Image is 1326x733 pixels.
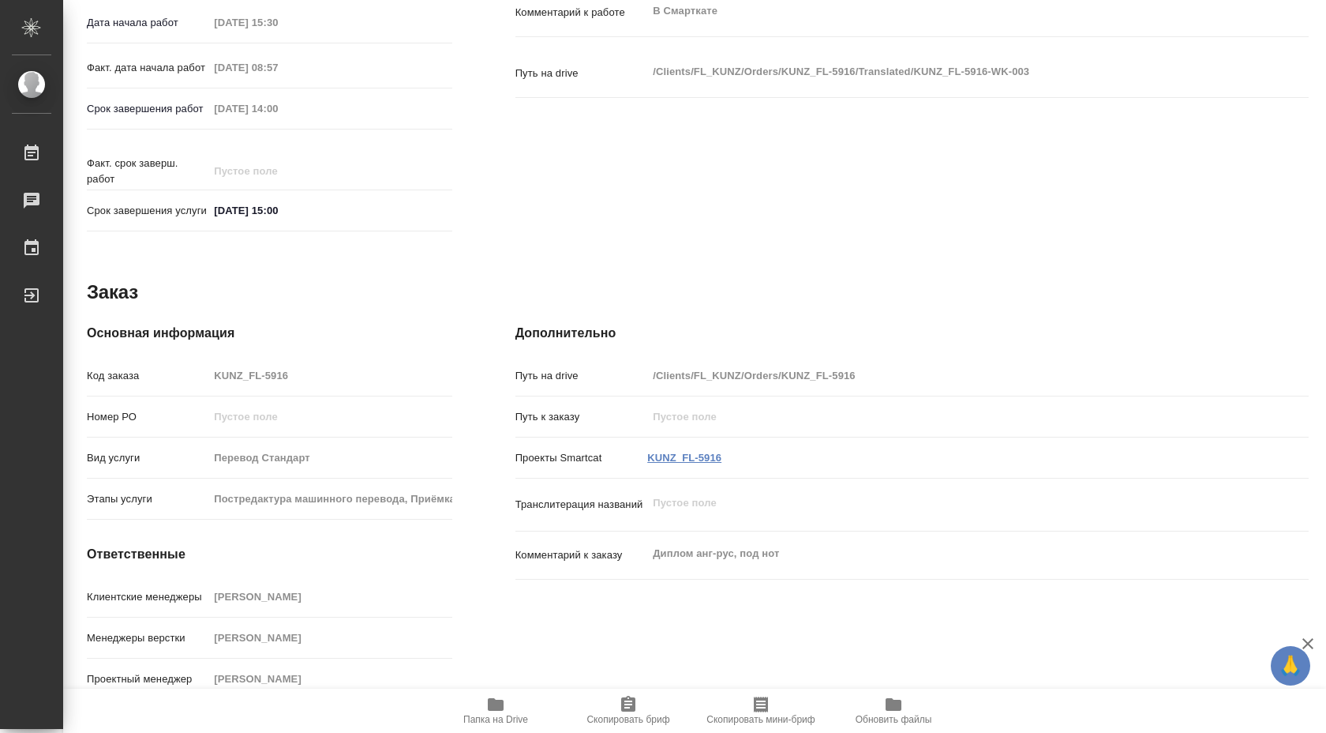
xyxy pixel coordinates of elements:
[87,671,208,687] p: Проектный менеджер
[208,626,451,649] input: Пустое поле
[208,199,346,222] input: ✎ Введи что-нибудь
[87,156,208,187] p: Факт. срок заверш. работ
[647,540,1242,567] textarea: Диплом анг-рус, под нот
[87,409,208,425] p: Номер РО
[208,97,346,120] input: Пустое поле
[1277,649,1304,682] span: 🙏
[647,364,1242,387] input: Пустое поле
[87,630,208,646] p: Менеджеры верстки
[87,368,208,384] p: Код заказа
[515,5,648,21] p: Комментарий к работе
[586,714,669,725] span: Скопировать бриф
[208,585,451,608] input: Пустое поле
[87,101,208,117] p: Срок завершения работ
[208,160,346,182] input: Пустое поле
[87,545,452,564] h4: Ответственные
[515,324,1309,343] h4: Дополнительно
[515,497,648,513] p: Транслитерация названий
[856,714,932,725] span: Обновить файлы
[695,689,827,733] button: Скопировать мини-бриф
[827,689,960,733] button: Обновить файлы
[515,409,648,425] p: Путь к заказу
[87,589,208,605] p: Клиентские менеджеры
[87,491,208,507] p: Этапы услуги
[87,60,208,76] p: Факт. дата начала работ
[515,547,648,563] p: Комментарий к заказу
[208,667,451,690] input: Пустое поле
[87,15,208,31] p: Дата начала работ
[647,452,721,464] a: KUNZ_FL-5916
[1271,646,1310,686] button: 🙏
[208,487,451,510] input: Пустое поле
[429,689,562,733] button: Папка на Drive
[87,450,208,466] p: Вид услуги
[208,56,346,79] input: Пустое поле
[463,714,528,725] span: Папка на Drive
[647,58,1242,85] textarea: /Clients/FL_KUNZ/Orders/KUNZ_FL-5916/Translated/KUNZ_FL-5916-WK-003
[647,405,1242,428] input: Пустое поле
[87,324,452,343] h4: Основная информация
[208,446,451,469] input: Пустое поле
[515,368,648,384] p: Путь на drive
[87,203,208,219] p: Срок завершения услуги
[515,66,648,81] p: Путь на drive
[562,689,695,733] button: Скопировать бриф
[87,280,138,305] h2: Заказ
[208,405,451,428] input: Пустое поле
[208,364,451,387] input: Пустое поле
[208,11,346,34] input: Пустое поле
[706,714,815,725] span: Скопировать мини-бриф
[515,450,648,466] p: Проекты Smartcat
